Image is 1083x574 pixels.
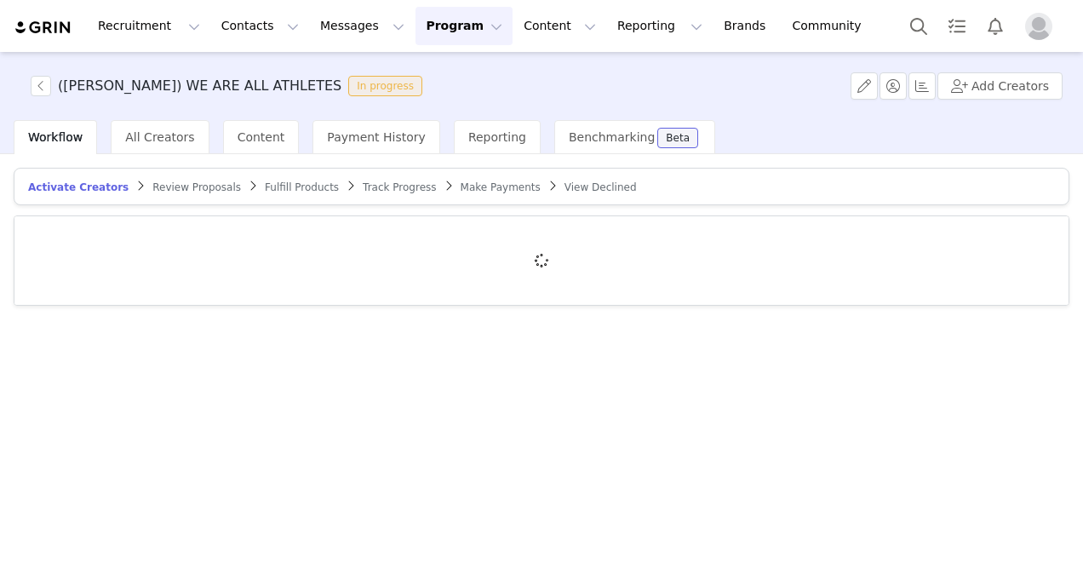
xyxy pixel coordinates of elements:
a: Community [782,7,880,45]
span: In progress [348,76,422,96]
span: Content [238,130,285,144]
span: Review Proposals [152,181,241,193]
button: Search [900,7,937,45]
span: [object Object] [31,76,429,96]
a: Tasks [938,7,976,45]
button: Reporting [607,7,713,45]
button: Program [415,7,513,45]
span: View Declined [564,181,637,193]
a: Brands [713,7,781,45]
img: placeholder-profile.jpg [1025,13,1052,40]
button: Content [513,7,606,45]
span: Make Payments [461,181,541,193]
button: Profile [1015,13,1069,40]
button: Notifications [977,7,1014,45]
span: Track Progress [363,181,436,193]
img: grin logo [14,20,73,36]
span: Payment History [327,130,426,144]
h3: ([PERSON_NAME]) WE ARE ALL ATHLETES [58,76,341,96]
span: Activate Creators [28,181,129,193]
span: Fulfill Products [265,181,339,193]
button: Recruitment [88,7,210,45]
span: All Creators [125,130,194,144]
button: Messages [310,7,415,45]
button: Contacts [211,7,309,45]
span: Workflow [28,130,83,144]
div: Beta [666,133,690,143]
span: Benchmarking [569,130,655,144]
button: Add Creators [937,72,1063,100]
span: Reporting [468,130,526,144]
